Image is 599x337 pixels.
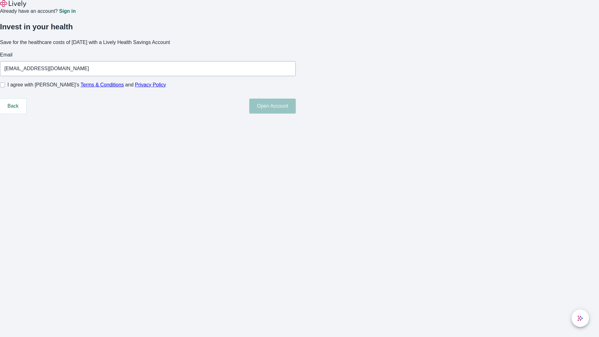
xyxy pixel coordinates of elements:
span: I agree with [PERSON_NAME]’s and [7,81,166,89]
a: Privacy Policy [135,82,166,87]
a: Sign in [59,9,75,14]
svg: Lively AI Assistant [577,315,583,321]
a: Terms & Conditions [80,82,124,87]
button: chat [572,310,589,327]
